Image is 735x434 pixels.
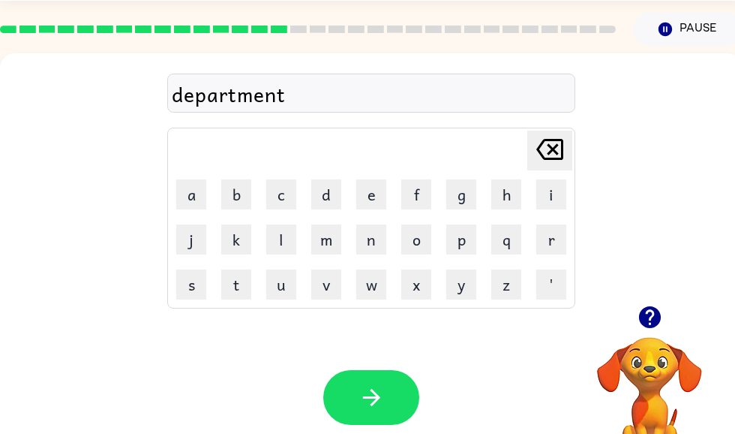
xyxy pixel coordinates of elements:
[221,270,251,300] button: t
[446,225,476,255] button: p
[172,78,571,110] div: department
[491,179,521,209] button: h
[536,270,566,300] button: '
[356,225,386,255] button: n
[491,270,521,300] button: z
[176,270,206,300] button: s
[311,179,341,209] button: d
[266,270,296,300] button: u
[356,179,386,209] button: e
[311,225,341,255] button: m
[446,270,476,300] button: y
[536,179,566,209] button: i
[266,225,296,255] button: l
[446,179,476,209] button: g
[221,225,251,255] button: k
[176,179,206,209] button: a
[491,225,521,255] button: q
[176,225,206,255] button: j
[221,179,251,209] button: b
[401,179,431,209] button: f
[536,225,566,255] button: r
[356,270,386,300] button: w
[401,270,431,300] button: x
[266,179,296,209] button: c
[311,270,341,300] button: v
[401,225,431,255] button: o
